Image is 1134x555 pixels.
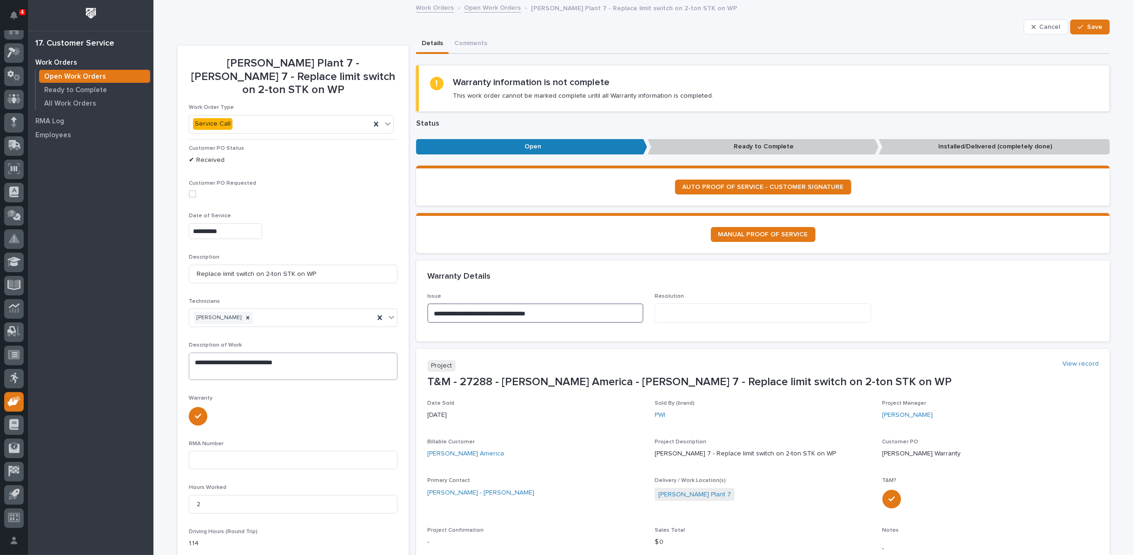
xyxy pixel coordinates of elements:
[427,488,534,498] a: [PERSON_NAME] - [PERSON_NAME]
[655,528,685,533] span: Sales Total
[427,375,1099,389] p: T&M - 27288 - [PERSON_NAME] America - [PERSON_NAME] 7 - Replace limit switch on 2-ton STK on WP
[36,97,153,110] a: All Work Orders
[882,478,897,483] span: T&M?
[44,86,107,94] p: Ready to Complete
[189,441,224,447] span: RMA Number
[882,544,1099,554] p: -
[416,119,1110,128] p: Status
[882,410,933,420] a: [PERSON_NAME]
[453,77,610,88] h2: Warranty information is not complete
[427,528,484,533] span: Project Confirmation
[711,227,816,242] a: MANUAL PROOF OF SERVICE
[427,294,441,299] span: Issue
[1070,20,1110,34] button: Save
[189,105,234,110] span: Work Order Type
[1040,23,1061,31] span: Cancel
[193,118,232,130] div: Service Call
[427,537,643,547] p: -
[189,529,258,535] span: Driving Hours (Round Trip)
[427,449,504,459] a: [PERSON_NAME] America
[655,294,684,299] span: Resolution
[28,55,153,69] a: Work Orders
[655,449,871,459] p: [PERSON_NAME] 7 - Replace limit switch on 2-ton STK on WP
[189,155,398,165] p: ✔ Received
[464,2,521,13] a: Open Work Orders
[453,92,713,100] p: This work order cannot be marked complete until all Warranty information is completed.
[1087,23,1102,31] span: Save
[427,401,454,406] span: Date Sold
[1062,360,1099,368] a: View record
[35,131,71,140] p: Employees
[36,83,153,96] a: Ready to Complete
[44,100,96,108] p: All Work Orders
[882,401,927,406] span: Project Manager
[718,231,808,238] span: MANUAL PROOF OF SERVICE
[648,139,879,154] p: Ready to Complete
[655,410,665,420] a: PWI
[427,478,470,483] span: Primary Contact
[427,360,456,372] p: Project
[35,59,77,67] p: Work Orders
[4,6,24,25] button: Notifications
[449,34,493,54] button: Comments
[683,184,844,190] span: AUTO PROOF OF SERVICE - CUSTOMER SIGNATURE
[655,439,706,445] span: Project Description
[189,395,212,401] span: Warranty
[35,117,64,126] p: RMA Log
[20,9,24,15] p: 4
[1024,20,1068,34] button: Cancel
[427,272,491,282] h2: Warranty Details
[28,128,153,142] a: Employees
[194,312,243,324] div: [PERSON_NAME]
[655,537,871,547] p: $ 0
[675,180,851,194] a: AUTO PROOF OF SERVICE - CUSTOMER SIGNATURE
[427,410,643,420] p: [DATE]
[882,528,899,533] span: Notes
[189,342,242,348] span: Description of Work
[189,485,226,490] span: Hours Worked
[35,39,114,49] div: 17. Customer Service
[82,5,99,22] img: Workspace Logo
[44,73,106,81] p: Open Work Orders
[416,139,647,154] p: Open
[28,114,153,128] a: RMA Log
[655,478,726,483] span: Delivery / Work Location(s)
[189,213,231,219] span: Date of Service
[189,146,244,151] span: Customer PO Status
[189,299,220,304] span: Technicians
[658,490,731,500] a: [PERSON_NAME] Plant 7
[189,254,219,260] span: Description
[416,34,449,54] button: Details
[531,2,738,13] p: [PERSON_NAME] Plant 7 - Replace limit switch on 2-ton STK on WP
[882,439,919,445] span: Customer PO
[655,401,695,406] span: Sold By (brand)
[882,449,1099,459] p: [PERSON_NAME] Warranty
[12,11,24,26] div: Notifications4
[189,57,398,97] p: [PERSON_NAME] Plant 7 - [PERSON_NAME] 7 - Replace limit switch on 2-ton STK on WP
[36,70,153,83] a: Open Work Orders
[189,181,256,186] span: Customer PO Requested
[879,139,1110,154] p: Installed/Delivered (completely done)
[189,539,398,548] p: 1.14
[416,2,454,13] a: Work Orders
[427,439,475,445] span: Billable Customer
